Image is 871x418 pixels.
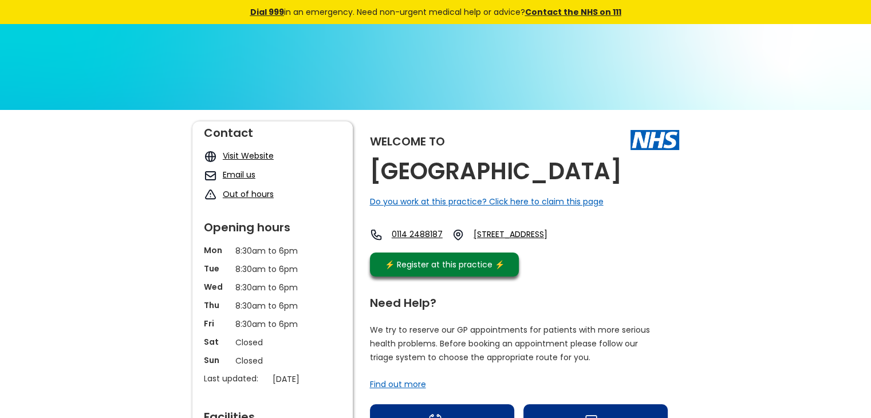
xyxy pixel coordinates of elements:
img: exclamation icon [204,188,217,202]
a: Out of hours [223,188,274,200]
p: Mon [204,245,230,256]
img: The NHS logo [630,130,679,149]
p: Closed [235,336,310,349]
a: ⚡️ Register at this practice ⚡️ [370,253,519,277]
a: Dial 999 [250,6,284,18]
div: Welcome to [370,136,445,147]
div: Opening hours [204,216,341,233]
a: 0114 2488187 [392,228,443,241]
p: Sun [204,354,230,366]
p: Tue [204,263,230,274]
div: in an emergency. Need non-urgent medical help or advice? [172,6,699,18]
div: Contact [204,121,341,139]
a: Email us [223,169,255,180]
h2: [GEOGRAPHIC_DATA] [370,159,622,184]
p: 8:30am to 6pm [235,318,310,330]
p: Thu [204,299,230,311]
p: Sat [204,336,230,348]
img: practice location icon [452,228,464,241]
a: Find out more [370,378,426,390]
p: [DATE] [273,373,347,385]
p: 8:30am to 6pm [235,245,310,257]
img: mail icon [204,169,217,182]
a: Contact the NHS on 111 [525,6,621,18]
p: Last updated: [204,373,267,384]
a: Do you work at this practice? Click here to claim this page [370,196,604,207]
p: We try to reserve our GP appointments for patients with more serious health problems. Before book... [370,323,651,364]
a: [STREET_ADDRESS] [474,228,576,241]
p: 8:30am to 6pm [235,263,310,275]
p: 8:30am to 6pm [235,299,310,312]
p: Closed [235,354,310,367]
p: Wed [204,281,230,293]
img: telephone icon [370,228,383,241]
img: globe icon [204,150,217,163]
div: ⚡️ Register at this practice ⚡️ [379,258,511,271]
p: 8:30am to 6pm [235,281,310,294]
p: Fri [204,318,230,329]
a: Visit Website [223,150,274,161]
div: Need Help? [370,291,668,309]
